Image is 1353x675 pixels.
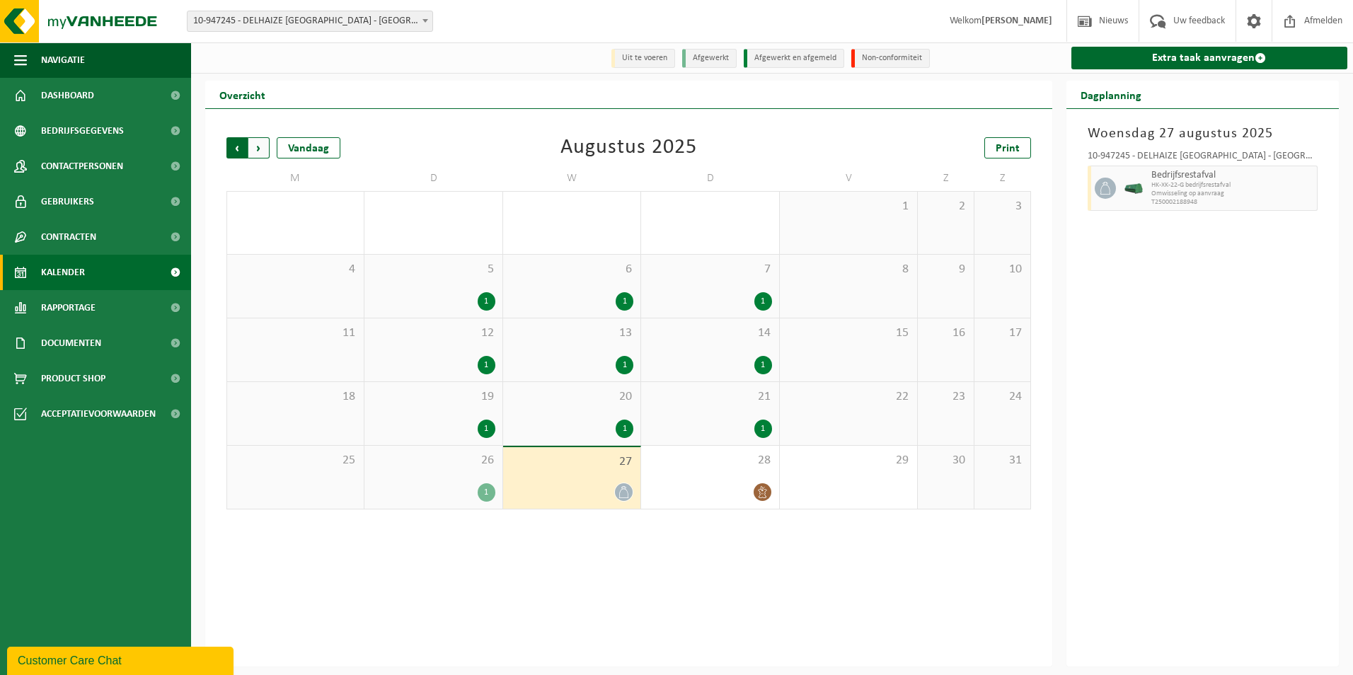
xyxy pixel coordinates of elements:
span: 27 [510,454,633,470]
span: Omwisseling op aanvraag [1151,190,1314,198]
span: 3 [981,199,1023,214]
div: 1 [754,420,772,438]
div: Vandaag [277,137,340,158]
h3: Woensdag 27 augustus 2025 [1088,123,1318,144]
span: 15 [787,325,910,341]
li: Uit te voeren [611,49,675,68]
span: Gebruikers [41,184,94,219]
span: 18 [234,389,357,405]
span: 12 [372,325,495,341]
span: 22 [787,389,910,405]
span: Kalender [41,255,85,290]
div: 1 [478,420,495,438]
div: 1 [754,356,772,374]
h2: Overzicht [205,81,280,108]
span: 21 [648,389,771,405]
td: W [503,166,641,191]
span: 16 [925,325,967,341]
a: Extra taak aanvragen [1071,47,1348,69]
span: Product Shop [41,361,105,396]
span: Bedrijfsrestafval [1151,170,1314,181]
span: 2 [925,199,967,214]
span: Documenten [41,325,101,361]
span: 23 [925,389,967,405]
div: 1 [754,292,772,311]
span: Vorige [226,137,248,158]
td: Z [974,166,1031,191]
li: Afgewerkt en afgemeld [744,49,844,68]
span: 4 [234,262,357,277]
span: Navigatie [41,42,85,78]
div: 1 [478,483,495,502]
div: 1 [478,292,495,311]
span: 19 [372,389,495,405]
span: HK-XK-22-G bedrijfsrestafval [1151,181,1314,190]
span: Bedrijfsgegevens [41,113,124,149]
span: 17 [981,325,1023,341]
td: M [226,166,364,191]
div: 1 [616,356,633,374]
h2: Dagplanning [1066,81,1156,108]
span: 31 [981,453,1023,468]
div: 1 [616,420,633,438]
div: 1 [478,356,495,374]
a: Print [984,137,1031,158]
span: 1 [787,199,910,214]
span: Dashboard [41,78,94,113]
span: 14 [648,325,771,341]
span: 24 [981,389,1023,405]
span: Acceptatievoorwaarden [41,396,156,432]
td: V [780,166,918,191]
span: Print [996,143,1020,154]
span: 6 [510,262,633,277]
li: Afgewerkt [682,49,737,68]
span: 29 [787,453,910,468]
span: Rapportage [41,290,96,325]
span: 28 [648,453,771,468]
span: 10-947245 - DELHAIZE SINT-MICHIELS - SINT-MICHIELS [187,11,433,32]
span: 11 [234,325,357,341]
span: 10 [981,262,1023,277]
span: 30 [925,453,967,468]
span: 5 [372,262,495,277]
span: T250002188948 [1151,198,1314,207]
strong: [PERSON_NAME] [981,16,1052,26]
span: 25 [234,453,357,468]
li: Non-conformiteit [851,49,930,68]
iframe: chat widget [7,644,236,675]
td: Z [918,166,974,191]
td: D [641,166,779,191]
span: 26 [372,453,495,468]
span: 8 [787,262,910,277]
div: Augustus 2025 [560,137,697,158]
span: 9 [925,262,967,277]
span: 10-947245 - DELHAIZE SINT-MICHIELS - SINT-MICHIELS [188,11,432,31]
div: 10-947245 - DELHAIZE [GEOGRAPHIC_DATA] - [GEOGRAPHIC_DATA] [1088,151,1318,166]
span: Contracten [41,219,96,255]
img: HK-XK-22-GN-00 [1123,183,1144,194]
span: Volgende [248,137,270,158]
div: 1 [616,292,633,311]
span: 7 [648,262,771,277]
span: 13 [510,325,633,341]
td: D [364,166,502,191]
span: 20 [510,389,633,405]
span: Contactpersonen [41,149,123,184]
